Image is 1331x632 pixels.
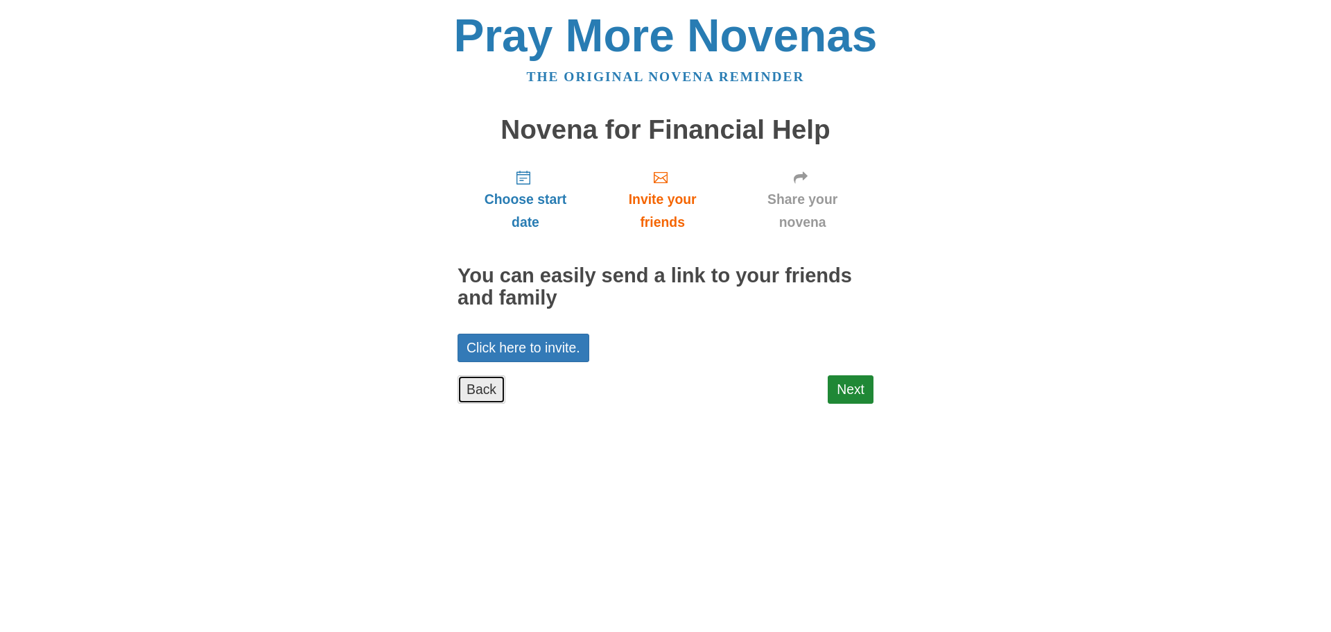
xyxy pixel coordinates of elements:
[731,158,873,241] a: Share your novena
[471,188,580,234] span: Choose start date
[828,375,873,404] a: Next
[458,158,593,241] a: Choose start date
[527,69,805,84] a: The original novena reminder
[607,188,717,234] span: Invite your friends
[593,158,731,241] a: Invite your friends
[458,375,505,404] a: Back
[454,10,878,61] a: Pray More Novenas
[458,334,589,362] a: Click here to invite.
[745,188,860,234] span: Share your novena
[458,265,873,309] h2: You can easily send a link to your friends and family
[458,115,873,145] h1: Novena for Financial Help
